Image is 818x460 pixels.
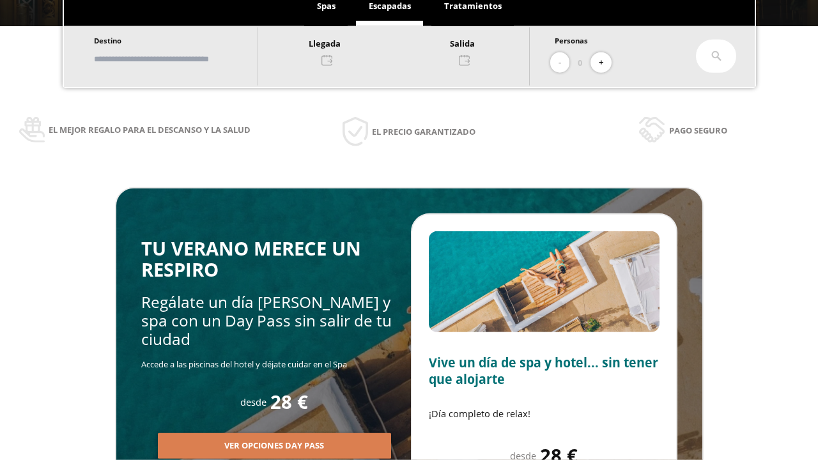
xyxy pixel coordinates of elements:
span: Pago seguro [669,123,727,137]
button: + [590,52,612,73]
span: Personas [555,36,588,45]
span: Destino [94,36,121,45]
span: Vive un día de spa y hotel... sin tener que alojarte [429,354,658,388]
button: Ver opciones Day Pass [158,433,391,459]
span: Accede a las piscinas del hotel y déjate cuidar en el Spa [141,358,347,370]
span: desde [240,395,266,408]
span: ¡Día completo de relax! [429,407,530,420]
span: 0 [578,56,582,70]
img: Slide2.BHA6Qswy.webp [429,231,660,332]
span: 28 € [270,392,308,413]
button: - [550,52,569,73]
span: El mejor regalo para el descanso y la salud [49,123,251,137]
a: Ver opciones Day Pass [158,440,391,451]
span: El precio garantizado [372,125,475,139]
span: Ver opciones Day Pass [224,440,324,452]
span: TU VERANO MERECE UN RESPIRO [141,236,361,282]
span: Regálate un día [PERSON_NAME] y spa con un Day Pass sin salir de tu ciudad [141,291,392,350]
